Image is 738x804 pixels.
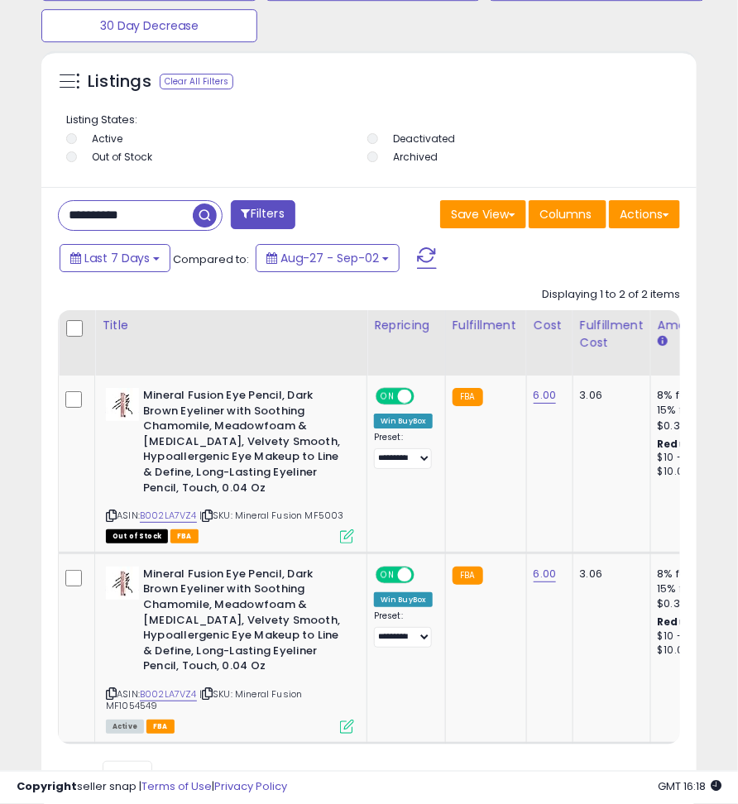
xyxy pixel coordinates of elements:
[106,720,144,734] span: All listings currently available for purchase on Amazon
[214,779,287,795] a: Privacy Policy
[143,388,344,500] b: Mineral Fusion Eye Pencil, Dark Brown Eyeliner with Soothing Chamomile, Meadowfoam & [MEDICAL_DAT...
[146,720,175,734] span: FBA
[377,567,398,581] span: ON
[106,388,354,542] div: ASIN:
[106,388,139,421] img: 31DX0RQWBkL._SL40_.jpg
[580,388,638,403] div: 3.06
[41,9,257,42] button: 30 Day Decrease
[580,567,638,581] div: 3.06
[580,317,644,352] div: Fulfillment Cost
[453,317,520,334] div: Fulfillment
[66,112,676,128] p: Listing States:
[170,529,199,543] span: FBA
[84,250,150,266] span: Last 7 Days
[658,779,721,795] span: 2025-09-10 16:18 GMT
[256,244,400,272] button: Aug-27 - Sep-02
[140,509,197,523] a: B002LA7VZ4
[374,317,438,334] div: Repricing
[106,567,354,732] div: ASIN:
[106,567,139,600] img: 31DX0RQWBkL._SL40_.jpg
[453,388,483,406] small: FBA
[534,317,566,334] div: Cost
[609,200,680,228] button: Actions
[542,287,680,303] div: Displaying 1 to 2 of 2 items
[534,566,557,582] a: 6.00
[92,150,152,164] label: Out of Stock
[70,766,189,782] span: Show: entries
[374,610,433,648] div: Preset:
[92,132,122,146] label: Active
[106,529,168,543] span: All listings that are currently out of stock and unavailable for purchase on Amazon
[140,687,197,701] a: B002LA7VZ4
[377,390,398,404] span: ON
[280,250,379,266] span: Aug-27 - Sep-02
[374,592,433,607] div: Win BuyBox
[17,779,77,795] strong: Copyright
[173,251,249,267] span: Compared to:
[412,567,438,581] span: OFF
[534,387,557,404] a: 6.00
[393,150,438,164] label: Archived
[393,132,455,146] label: Deactivated
[17,780,287,796] div: seller snap | |
[374,432,433,469] div: Preset:
[143,567,344,678] b: Mineral Fusion Eye Pencil, Dark Brown Eyeliner with Soothing Chamomile, Meadowfoam & [MEDICAL_DAT...
[231,200,295,229] button: Filters
[658,334,668,349] small: Amazon Fees.
[539,206,592,223] span: Columns
[374,414,433,428] div: Win BuyBox
[106,687,302,712] span: | SKU: Mineral Fusion MF1054549
[412,390,438,404] span: OFF
[60,244,170,272] button: Last 7 Days
[141,779,212,795] a: Terms of Use
[529,200,606,228] button: Columns
[453,567,483,585] small: FBA
[440,200,526,228] button: Save View
[160,74,233,89] div: Clear All Filters
[102,317,360,334] div: Title
[88,70,151,93] h5: Listings
[199,509,344,522] span: | SKU: Mineral Fusion MF5003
